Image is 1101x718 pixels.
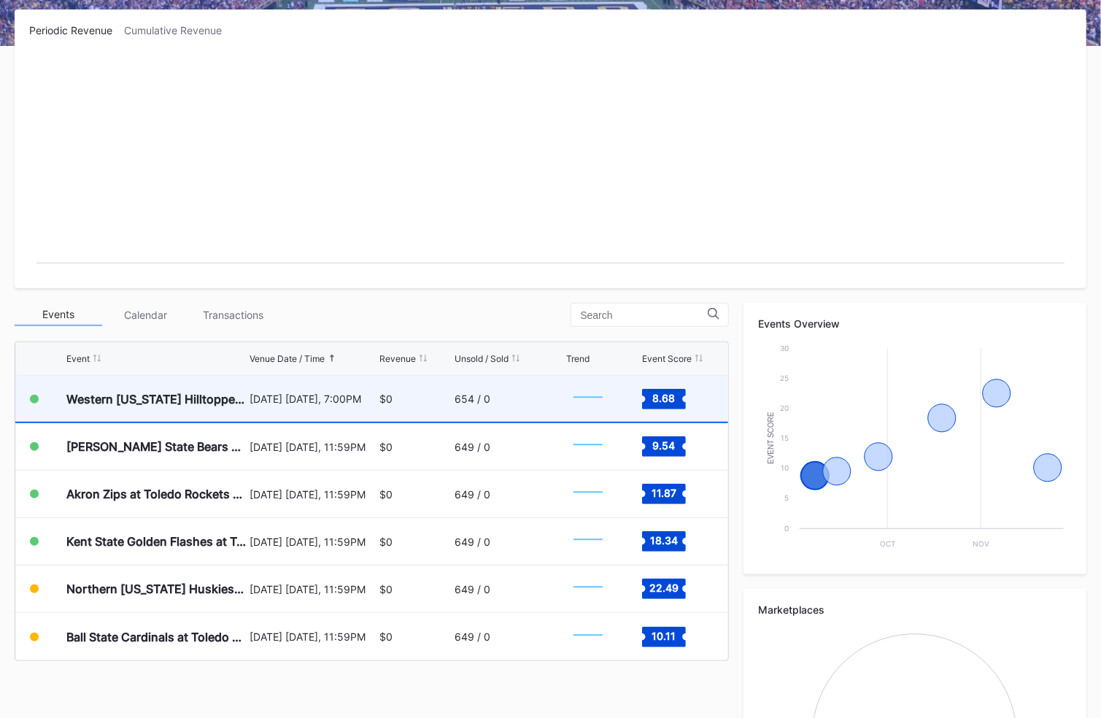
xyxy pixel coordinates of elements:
[250,630,375,643] div: [DATE] [DATE], 11:59PM
[652,487,676,499] text: 11.87
[652,439,675,452] text: 9.54
[379,630,393,643] div: $0
[455,630,490,643] div: 649 / 0
[455,353,509,364] div: Unsold / Sold
[642,353,692,364] div: Event Score
[250,583,375,595] div: [DATE] [DATE], 11:59PM
[66,353,90,364] div: Event
[455,583,490,595] div: 649 / 0
[767,412,775,464] text: Event Score
[250,488,375,501] div: [DATE] [DATE], 11:59PM
[29,24,124,36] div: Periodic Revenue
[379,441,393,453] div: $0
[379,393,393,405] div: $0
[784,524,789,533] text: 0
[649,582,679,594] text: 22.49
[250,393,375,405] div: [DATE] [DATE], 7:00PM
[566,476,610,512] svg: Chart title
[455,441,490,453] div: 649 / 0
[379,583,393,595] div: $0
[780,404,789,412] text: 20
[780,344,789,352] text: 30
[566,428,610,465] svg: Chart title
[881,539,896,548] text: Oct
[784,493,789,502] text: 5
[102,304,190,326] div: Calendar
[379,536,393,548] div: $0
[652,391,675,404] text: 8.68
[781,463,789,472] text: 10
[379,353,416,364] div: Revenue
[566,619,610,655] svg: Chart title
[652,629,676,641] text: 10.11
[566,571,610,607] svg: Chart title
[781,433,789,442] text: 15
[250,353,325,364] div: Venue Date / Time
[379,488,393,501] div: $0
[66,630,246,644] div: Ball State Cardinals at Toledo Rockets Football
[758,341,1071,560] svg: Chart title
[580,309,708,321] input: Search
[124,24,233,36] div: Cumulative Revenue
[250,441,375,453] div: [DATE] [DATE], 11:59PM
[455,393,490,405] div: 654 / 0
[566,381,610,417] svg: Chart title
[973,539,990,548] text: Nov
[758,603,1072,616] div: Marketplaces
[29,55,1072,274] svg: Chart title
[566,523,610,560] svg: Chart title
[650,534,678,547] text: 18.34
[455,488,490,501] div: 649 / 0
[566,353,590,364] div: Trend
[15,304,102,326] div: Events
[758,317,1072,330] div: Events Overview
[66,534,246,549] div: Kent State Golden Flashes at Toledo Rockets Football
[66,487,246,501] div: Akron Zips at Toledo Rockets Football
[66,392,246,406] div: Western [US_STATE] Hilltoppers at Toledo Rockets Football
[250,536,375,548] div: [DATE] [DATE], 11:59PM
[455,536,490,548] div: 649 / 0
[66,582,246,596] div: Northern [US_STATE] Huskies at Toledo Rockets Football
[780,374,789,382] text: 25
[66,439,246,454] div: [PERSON_NAME] State Bears at Toledo Rockets Football
[190,304,277,326] div: Transactions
